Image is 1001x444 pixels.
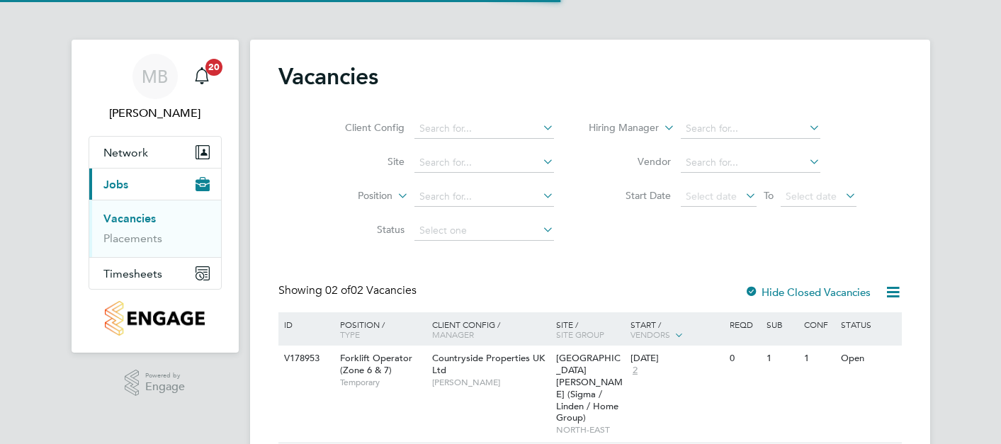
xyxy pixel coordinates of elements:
img: countryside-properties-logo-retina.png [105,301,205,336]
div: Jobs [89,200,221,257]
span: 2 [630,365,640,377]
span: Vendors [630,329,670,340]
span: MB [142,67,168,86]
div: Reqd [726,312,763,336]
span: Manager [432,329,474,340]
span: Countryside Properties UK Ltd [432,352,545,376]
button: Network [89,137,221,168]
input: Select one [414,221,554,241]
span: 20 [205,59,222,76]
span: 02 of [325,283,351,297]
span: [PERSON_NAME] [432,377,549,388]
a: Vacancies [103,212,156,225]
span: Select date [686,190,737,203]
input: Search for... [414,119,554,139]
a: 20 [188,54,216,99]
span: Jobs [103,178,128,191]
div: Sub [763,312,800,336]
span: [GEOGRAPHIC_DATA][PERSON_NAME] (Sigma / Linden / Home Group) [556,352,623,423]
div: 1 [801,346,837,372]
label: Vendor [589,155,671,168]
h2: Vacancies [278,62,378,91]
div: Conf [801,312,837,336]
span: Type [340,329,360,340]
div: Start / [627,312,726,348]
span: Powered by [145,370,185,382]
span: 02 Vacancies [325,283,417,297]
input: Search for... [681,119,820,139]
a: Placements [103,232,162,245]
div: Showing [278,283,419,298]
label: Hiring Manager [577,121,659,135]
button: Jobs [89,169,221,200]
input: Search for... [681,153,820,173]
label: Position [311,189,392,203]
span: Forklift Operator (Zone 6 & 7) [340,352,412,376]
div: Client Config / [429,312,553,346]
span: Site Group [556,329,604,340]
div: Site / [553,312,627,346]
label: Start Date [589,189,671,202]
nav: Main navigation [72,40,239,353]
div: Position / [329,312,429,346]
div: 1 [763,346,800,372]
input: Search for... [414,187,554,207]
a: Go to home page [89,301,222,336]
a: Powered byEngage [125,370,185,397]
a: MB[PERSON_NAME] [89,54,222,122]
span: Michael Black [89,105,222,122]
div: [DATE] [630,353,723,365]
div: 0 [726,346,763,372]
div: V178953 [281,346,330,372]
label: Hide Closed Vacancies [745,285,871,299]
span: Network [103,146,148,159]
div: Open [837,346,899,372]
label: Site [323,155,405,168]
button: Timesheets [89,258,221,289]
label: Status [323,223,405,236]
span: To [759,186,778,205]
label: Client Config [323,121,405,134]
span: Select date [786,190,837,203]
span: Timesheets [103,267,162,280]
span: Engage [145,381,185,393]
span: Temporary [340,377,425,388]
div: Status [837,312,899,336]
span: NORTH-EAST [556,424,623,436]
div: ID [281,312,330,336]
input: Search for... [414,153,554,173]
